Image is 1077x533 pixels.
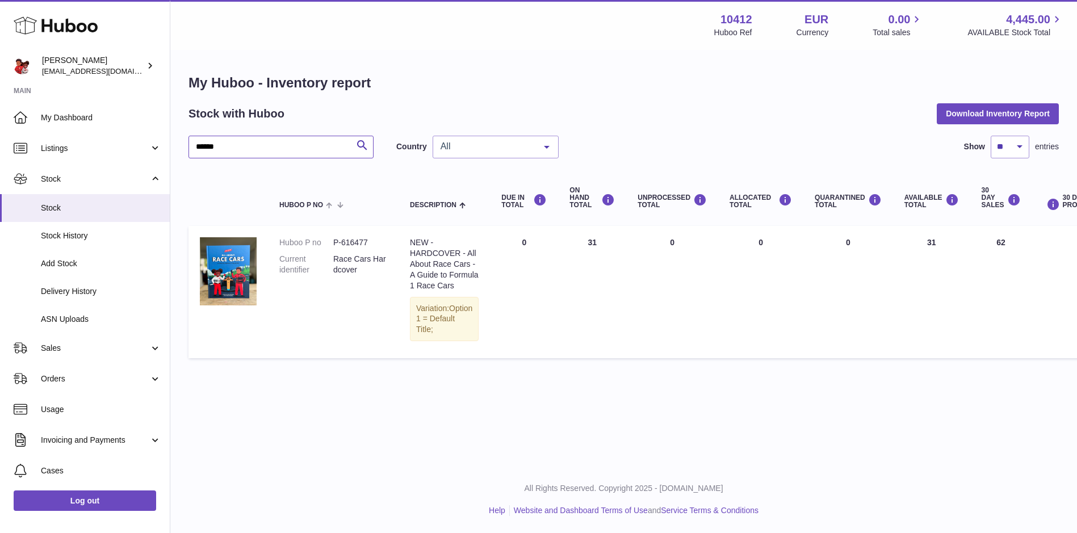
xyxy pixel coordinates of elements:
div: Currency [797,27,829,38]
div: ALLOCATED Total [730,194,792,209]
div: Huboo Ref [714,27,752,38]
img: internalAdmin-10412@internal.huboo.com [14,57,31,74]
td: 31 [558,226,626,358]
button: Download Inventory Report [937,103,1059,124]
div: DUE IN TOTAL [501,194,547,209]
span: Stock [41,174,149,184]
span: Option 1 = Default Title; [416,304,472,334]
span: All [438,141,535,152]
span: Description [410,202,456,209]
span: 4,445.00 [1006,12,1050,27]
a: 0.00 Total sales [873,12,923,38]
span: Stock [41,203,161,213]
span: [EMAIL_ADDRESS][DOMAIN_NAME] [42,66,167,75]
dt: Huboo P no [279,237,333,248]
span: AVAILABLE Stock Total [967,27,1063,38]
strong: 10412 [720,12,752,27]
a: Log out [14,490,156,511]
div: NEW - HARDCOVER - All About Race Cars - A Guide to Formula 1 Race Cars [410,237,479,291]
span: Orders [41,373,149,384]
label: Show [964,141,985,152]
div: 30 DAY SALES [982,187,1021,209]
li: and [510,505,758,516]
a: Service Terms & Conditions [661,506,758,515]
span: Huboo P no [279,202,323,209]
h2: Stock with Huboo [188,106,284,121]
span: Cases [41,465,161,476]
div: UNPROCESSED Total [638,194,707,209]
span: My Dashboard [41,112,161,123]
span: Listings [41,143,149,154]
td: 31 [893,226,970,358]
div: QUARANTINED Total [815,194,882,209]
span: Add Stock [41,258,161,269]
strong: EUR [804,12,828,27]
img: product image [200,237,257,305]
span: Delivery History [41,286,161,297]
span: 0.00 [889,12,911,27]
div: ON HAND Total [569,187,615,209]
span: entries [1035,141,1059,152]
p: All Rights Reserved. Copyright 2025 - [DOMAIN_NAME] [179,483,1068,494]
dt: Current identifier [279,254,333,275]
td: 0 [626,226,718,358]
div: [PERSON_NAME] [42,55,144,77]
h1: My Huboo - Inventory report [188,74,1059,92]
div: AVAILABLE Total [904,194,959,209]
td: 0 [718,226,803,358]
div: Variation: [410,297,479,342]
span: 0 [846,238,850,247]
td: 0 [490,226,558,358]
label: Country [396,141,427,152]
span: ASN Uploads [41,314,161,325]
a: 4,445.00 AVAILABLE Stock Total [967,12,1063,38]
span: Invoicing and Payments [41,435,149,446]
span: Sales [41,343,149,354]
dd: Race Cars Hardcover [333,254,387,275]
span: Total sales [873,27,923,38]
td: 62 [970,226,1032,358]
span: Usage [41,404,161,415]
span: Stock History [41,230,161,241]
a: Help [489,506,505,515]
dd: P-616477 [333,237,387,248]
a: Website and Dashboard Terms of Use [514,506,648,515]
